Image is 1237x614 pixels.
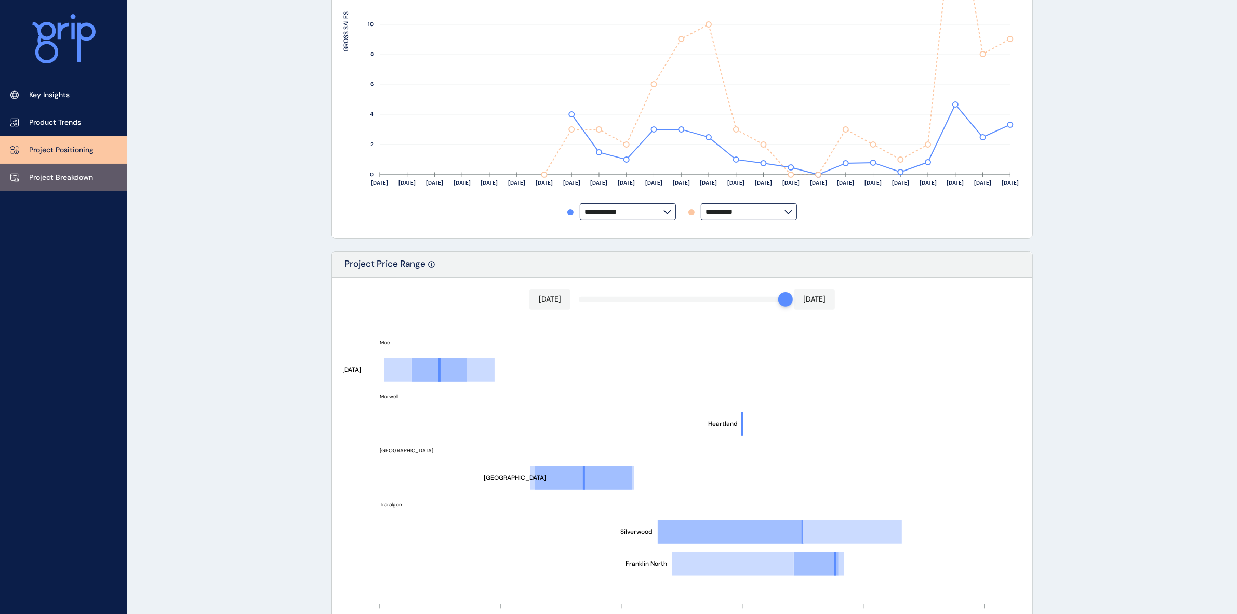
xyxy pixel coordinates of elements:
text: Morwell [380,393,398,400]
text: Franklin North [626,560,667,568]
text: [DATE] [645,179,662,186]
p: Key Insights [29,90,70,100]
text: [DATE] [974,179,991,186]
text: [DATE] [673,179,690,186]
text: [DATE] [371,179,389,186]
text: 10 [368,21,374,28]
p: [DATE] [803,294,826,305]
text: [DATE] [536,179,553,186]
text: [DATE] [864,179,882,186]
p: Project Positioning [29,145,94,155]
text: 2 [370,141,374,148]
text: [DATE] [1002,179,1019,186]
text: Traralgon [380,501,402,508]
text: [DATE] [591,179,608,186]
text: Moe [380,339,390,346]
text: [DATE] [755,179,772,186]
text: 6 [370,81,374,88]
text: [DATE] [508,179,525,186]
text: [DATE] [837,179,854,186]
text: [DATE] [782,179,800,186]
p: [DATE] [539,294,561,305]
text: [DATE] [920,179,937,186]
text: 8 [370,51,374,58]
p: Project Price Range [344,258,425,277]
p: Project Breakdown [29,173,93,183]
text: 4 [370,111,374,118]
text: [DATE] [426,179,443,186]
text: [DATE] [398,179,416,186]
text: 0 [370,172,374,178]
text: [DATE] [700,179,717,186]
text: GROSS SALES [342,12,350,52]
text: Silverwood [620,528,653,537]
text: [DATE] [618,179,635,186]
text: [DATE] [892,179,909,186]
text: Heartland [708,420,738,428]
text: [GEOGRAPHIC_DATA] [380,447,433,454]
text: [DATE] [947,179,964,186]
text: [DATE] [481,179,498,186]
text: [GEOGRAPHIC_DATA] [484,474,547,482]
text: [DATE] [727,179,744,186]
p: Product Trends [29,117,81,128]
text: [DATE] [454,179,471,186]
text: [DATE] [563,179,580,186]
text: [DATE] [810,179,827,186]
